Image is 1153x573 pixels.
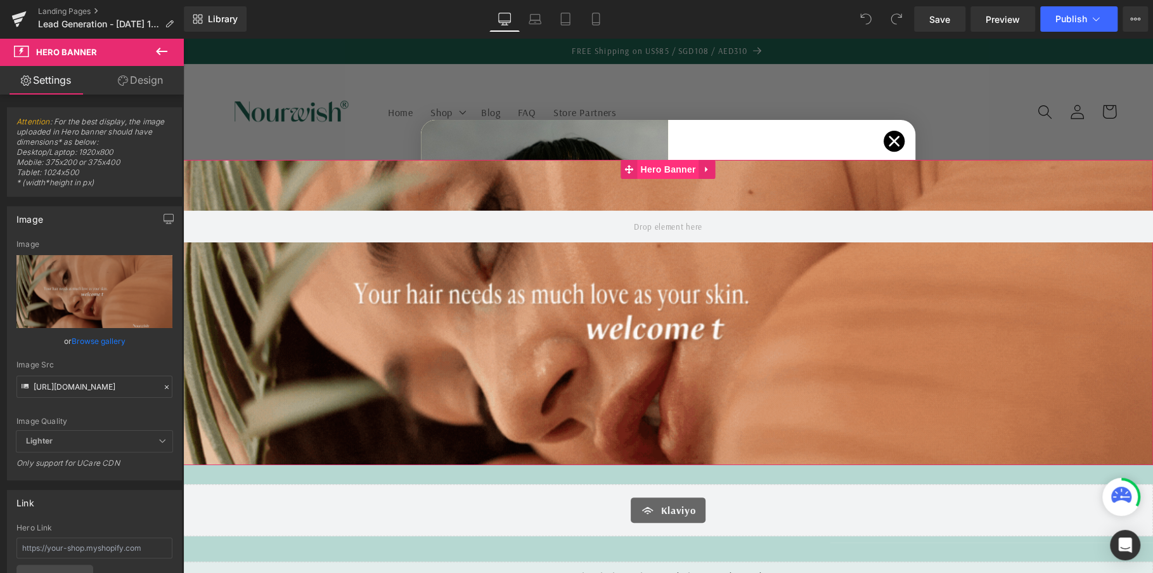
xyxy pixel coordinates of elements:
span: Publish [1055,14,1087,24]
div: or [16,334,172,348]
a: Design [94,66,186,95]
a: Landing Pages [38,6,184,16]
button: Redo [884,6,909,32]
button: Close dialog [700,92,722,114]
div: Link [16,491,34,508]
span: : For the best display, the image uploaded in Hero banner should have dimensions* as below: Deskt... [16,117,172,196]
div: Image Quality [16,417,172,426]
a: Preview [970,6,1035,32]
a: New Library [184,6,247,32]
input: Link [16,376,172,398]
div: Open Intercom Messenger [1110,530,1140,560]
span: Library [208,13,238,25]
div: Hero Link [16,524,172,532]
div: Image Src [16,360,172,369]
input: https://your-shop.myshopify.com [16,537,172,558]
a: Desktop [489,6,520,32]
span: Hero Banner [454,122,515,141]
div: Only support for UCare CDN [16,458,172,477]
span: Save [929,13,950,26]
span: Hero Banner [36,47,97,57]
span: Preview [986,13,1020,26]
button: Undo [853,6,879,32]
button: More [1123,6,1148,32]
a: Tablet [550,6,581,32]
img: 10% Off [238,82,485,453]
span: Klaviyo [478,464,513,480]
div: Image [16,240,172,249]
a: Expand / Collapse [516,122,532,141]
button: Publish [1040,6,1118,32]
a: Browse gallery [72,330,126,352]
span: Lead Generation - [DATE] 15:53:20 [38,19,160,29]
a: Mobile [581,6,611,32]
b: Lighter [26,436,53,445]
a: Laptop [520,6,550,32]
div: Image [16,207,43,225]
a: Attention [16,117,50,126]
